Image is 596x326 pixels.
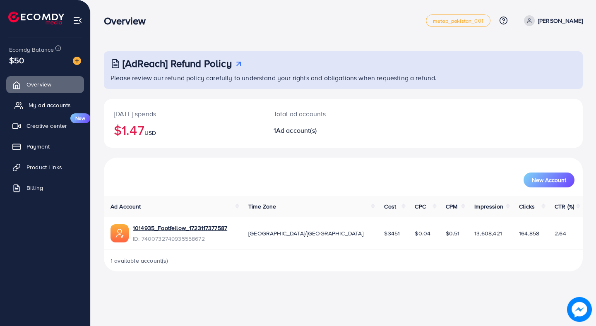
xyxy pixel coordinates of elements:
[111,73,578,83] p: Please review our refund policy carefully to understand your rights and obligations when requesti...
[426,14,490,27] a: metap_pakistan_001
[111,202,141,211] span: Ad Account
[521,15,583,26] a: [PERSON_NAME]
[532,177,566,183] span: New Account
[26,80,51,89] span: Overview
[8,12,64,24] img: logo
[248,229,363,237] span: [GEOGRAPHIC_DATA]/[GEOGRAPHIC_DATA]
[111,256,168,265] span: 1 available account(s)
[104,15,152,27] h3: Overview
[567,297,592,322] img: image
[29,101,71,109] span: My ad accounts
[6,76,84,93] a: Overview
[555,229,566,237] span: 2.64
[555,202,574,211] span: CTR (%)
[524,173,574,187] button: New Account
[26,184,43,192] span: Billing
[384,202,396,211] span: Cost
[133,224,227,232] a: 1014935_Footfellow_1723117377587
[6,138,84,155] a: Payment
[446,202,457,211] span: CPM
[248,202,276,211] span: Time Zone
[9,46,54,54] span: Ecomdy Balance
[111,224,129,242] img: ic-ads-acc.e4c84228.svg
[144,129,156,137] span: USD
[474,202,503,211] span: Impression
[384,229,400,237] span: $3451
[274,109,373,119] p: Total ad accounts
[26,163,62,171] span: Product Links
[9,54,24,66] span: $50
[446,229,460,237] span: $0.51
[114,122,254,138] h2: $1.47
[433,18,483,24] span: metap_pakistan_001
[26,142,50,151] span: Payment
[474,229,502,237] span: 13,608,421
[276,126,317,135] span: Ad account(s)
[415,202,425,211] span: CPC
[538,16,583,26] p: [PERSON_NAME]
[114,109,254,119] p: [DATE] spends
[519,202,535,211] span: Clicks
[70,113,90,123] span: New
[519,229,539,237] span: 164,858
[6,97,84,113] a: My ad accounts
[6,159,84,175] a: Product Links
[73,16,82,25] img: menu
[274,127,373,134] h2: 1
[26,122,67,130] span: Creative center
[6,117,84,134] a: Creative centerNew
[73,57,81,65] img: image
[123,58,232,70] h3: [AdReach] Refund Policy
[415,229,430,237] span: $0.04
[6,180,84,196] a: Billing
[133,235,227,243] span: ID: 7400732749935558672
